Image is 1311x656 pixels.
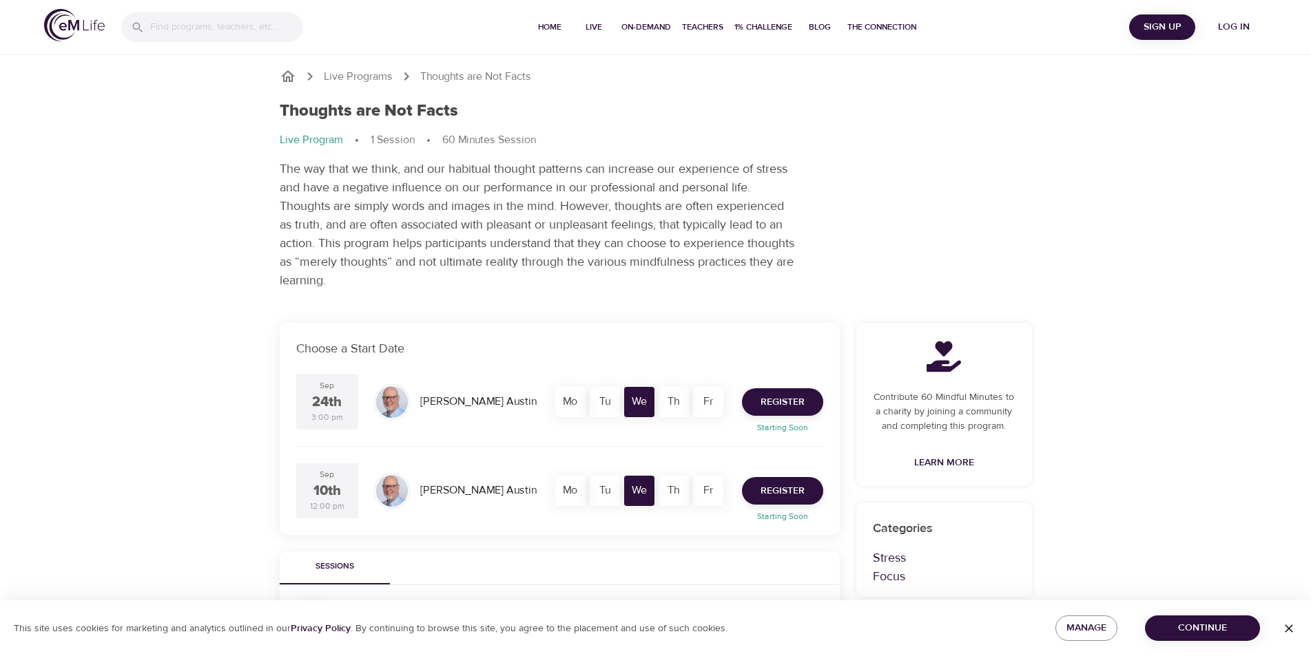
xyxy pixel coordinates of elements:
p: Contribute 60 Mindful Minutes to a charity by joining a community and completing this program. [873,390,1015,434]
p: Starting Soon [734,421,832,434]
span: On-Demand [621,20,671,34]
div: We [624,476,654,506]
span: Sign Up [1135,19,1190,36]
p: Categories [873,519,1015,538]
p: Stress [873,549,1015,567]
p: Starting Soon [734,510,832,522]
div: 24th [312,392,342,412]
button: Manage [1055,615,1117,641]
p: Focus [873,567,1015,586]
span: Manage [1066,620,1106,637]
div: 12:00 pm [310,500,344,512]
span: The Connection [847,20,916,34]
span: Register [761,394,805,411]
span: Blog [803,20,836,34]
span: Continue [1156,620,1249,637]
span: Teachers [682,20,723,34]
div: Mo [555,476,586,506]
div: Th [659,476,689,506]
div: 3:00 pm [311,412,343,423]
span: Log in [1206,19,1261,36]
div: Sep [320,469,334,480]
input: Find programs, teachers, etc... [150,12,303,42]
div: Th [659,387,689,417]
div: Fr [693,476,723,506]
div: We [624,387,654,417]
span: Learn More [914,454,974,472]
p: 1 Session [371,132,415,148]
a: Live Programs [324,69,393,85]
nav: breadcrumb [280,132,1032,149]
p: Choose a Start Date [296,339,823,358]
div: 10th [313,481,341,501]
span: Register [761,483,805,500]
p: The way that we think, and our habitual thought patterns can increase our experience of stress an... [280,160,796,290]
img: logo [44,9,105,41]
nav: breadcrumb [280,68,1032,85]
p: Thoughts are Not Facts [420,69,531,85]
button: Sign Up [1129,14,1195,40]
p: 60 Minutes Session [442,132,536,148]
button: Log in [1201,14,1267,40]
p: Live Program [280,132,343,148]
span: Home [533,20,566,34]
button: Register [742,477,823,505]
div: Fr [693,387,723,417]
div: [PERSON_NAME] Austin [415,477,542,504]
span: Sessions [288,560,382,574]
a: Privacy Policy [291,622,351,635]
button: Continue [1145,615,1260,641]
button: Register [742,388,823,416]
div: Mo [555,387,586,417]
div: Tu [590,387,620,417]
h1: Thoughts are Not Facts [280,101,458,121]
div: [PERSON_NAME] Austin [415,388,542,415]
span: 1% Challenge [734,20,792,34]
div: Tu [590,476,620,506]
a: Learn More [909,450,980,476]
div: Sep [320,380,334,392]
span: Live [577,20,610,34]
